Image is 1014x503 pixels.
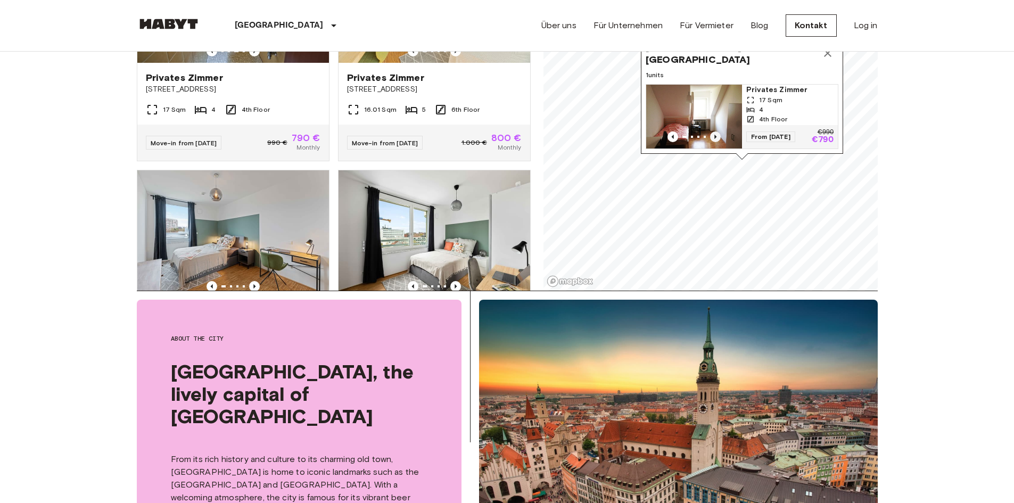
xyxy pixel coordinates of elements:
img: Marketing picture of unit DE-02-001-03M [646,85,742,149]
span: Monthly [296,143,320,152]
span: Move-in from [DATE] [352,139,418,147]
button: Previous image [667,131,678,142]
p: €790 [812,136,834,144]
a: Für Unternehmen [593,19,663,32]
img: Marketing picture of unit DE-02-023-003-04HF [339,170,530,298]
span: [GEOGRAPHIC_DATA], the lively capital of [GEOGRAPHIC_DATA] [171,360,427,427]
span: 990 € [267,138,287,147]
span: [STREET_ADDRESS] [347,84,522,95]
span: 1.000 € [461,138,487,147]
span: Privates Zimmer [146,71,223,84]
button: Previous image [408,281,418,292]
span: 17 Sqm [163,105,186,114]
a: Über uns [541,19,576,32]
span: 6th Floor [451,105,480,114]
a: Marketing picture of unit DE-02-001-03MPrevious imagePrevious imagePrivates Zimmer17 Sqm44th Floo... [646,84,838,149]
p: €990 [817,129,833,136]
img: Habyt [137,19,201,29]
button: Previous image [710,131,721,142]
span: Monthly [498,143,521,152]
span: 4 [759,105,763,114]
span: About the city [171,334,427,343]
span: [STREET_ADDRESS], [GEOGRAPHIC_DATA] [646,40,817,66]
a: Marketing picture of unit DE-02-023-003-04HFPrevious imagePrevious imagePrivates Zimmer[STREET_AD... [338,170,531,397]
button: Previous image [450,281,461,292]
span: 5 [422,105,426,114]
a: Mapbox logo [547,275,593,287]
div: Map marker [641,36,843,160]
button: Previous image [207,281,217,292]
span: From [DATE] [746,131,795,142]
span: Move-in from [DATE] [151,139,217,147]
span: 800 € [491,133,522,143]
span: 4th Floor [242,105,270,114]
a: Kontakt [786,14,837,37]
span: 4 [211,105,216,114]
img: Marketing picture of unit DE-02-019-002-04HF [137,170,329,298]
button: Previous image [249,281,260,292]
a: Für Vermieter [680,19,733,32]
span: Privates Zimmer [347,71,424,84]
span: Privates Zimmer [746,85,834,95]
a: Marketing picture of unit DE-02-019-002-04HFPrevious imagePrevious imagePrivates Zimmer[STREET_AD... [137,170,329,397]
p: [GEOGRAPHIC_DATA] [235,19,324,32]
span: 17 Sqm [759,95,782,105]
span: 4th Floor [759,114,787,124]
a: Blog [751,19,769,32]
span: 1 units [646,70,838,80]
span: 16.01 Sqm [364,105,397,114]
a: Log in [854,19,878,32]
span: [STREET_ADDRESS] [146,84,320,95]
span: 790 € [292,133,320,143]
